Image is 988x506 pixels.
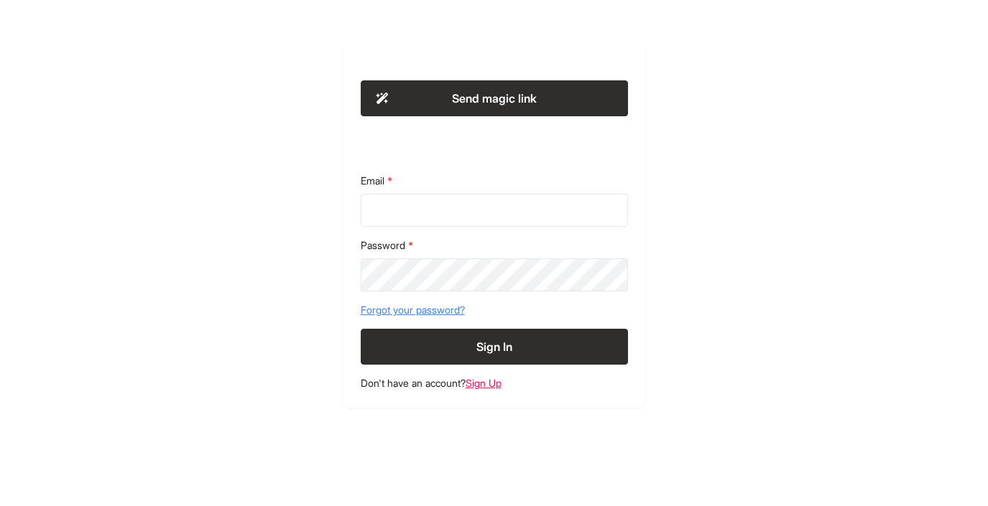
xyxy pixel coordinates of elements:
[361,329,628,365] button: Sign In
[466,377,502,389] a: Sign Up
[361,303,628,317] a: Forgot your password?
[361,80,628,116] button: Send magic link
[361,376,628,390] footer: Don't have an account?
[361,238,628,253] label: Password
[361,174,628,188] label: Email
